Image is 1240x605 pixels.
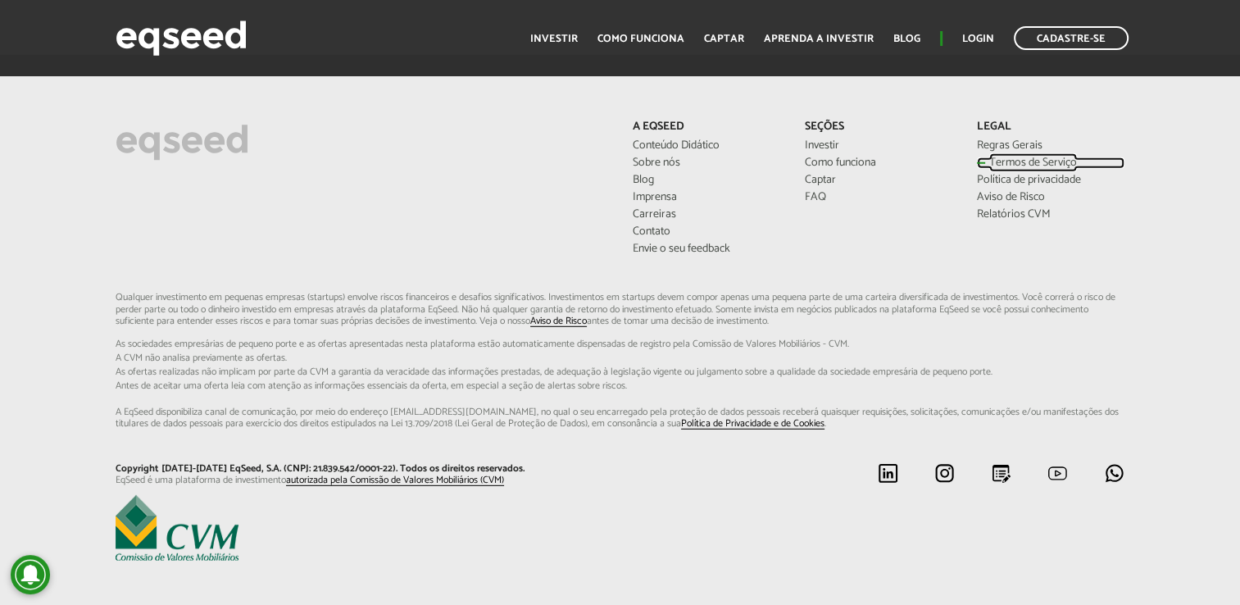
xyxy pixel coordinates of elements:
img: linkedin.svg [878,463,898,484]
span: A CVM não analisa previamente as ofertas. [116,353,1124,363]
a: Cadastre-se [1014,26,1129,50]
a: Blog [893,34,920,44]
p: A EqSeed [632,121,779,134]
img: blog.svg [991,463,1011,484]
a: Aviso de Risco [977,192,1124,203]
p: Seções [805,121,952,134]
a: Carreiras [632,209,779,221]
p: EqSeed é uma plataforma de investimento [116,475,607,486]
a: Envie o seu feedback [632,243,779,255]
img: EqSeed Logo [116,121,248,165]
a: Investir [530,34,578,44]
a: autorizada pela Comissão de Valores Mobiliários (CVM) [286,475,504,486]
a: Sobre nós [632,157,779,169]
img: EqSeed [116,16,247,60]
a: Regras Gerais [977,140,1124,152]
img: youtube.svg [1047,463,1068,484]
a: Blog [632,175,779,186]
p: Copyright [DATE]-[DATE] EqSeed, S.A. (CNPJ: 21.839.542/0001-22). Todos os direitos reservados. [116,463,607,475]
a: Aprenda a investir [764,34,874,44]
a: Investir [805,140,952,152]
a: Contato [632,226,779,238]
a: Política de privacidade [977,175,1124,186]
img: EqSeed é uma plataforma de investimento autorizada pela Comissão de Valores Mobiliários (CVM) [116,495,238,561]
a: Captar [805,175,952,186]
img: whatsapp.svg [1104,463,1124,484]
a: Captar [704,34,744,44]
p: Qualquer investimento em pequenas empresas (startups) envolve riscos financeiros e desafios signi... [116,292,1124,430]
a: Imprensa [632,192,779,203]
a: Aviso de Risco [530,316,587,327]
span: Antes de aceitar uma oferta leia com atenção as informações essenciais da oferta, em especial... [116,381,1124,391]
span: As ofertas realizadas não implicam por parte da CVM a garantia da veracidade das informações p... [116,367,1124,377]
p: Legal [977,121,1124,134]
a: FAQ [805,192,952,203]
a: Como funciona [805,157,952,169]
a: Relatórios CVM [977,209,1124,221]
a: Login [962,34,994,44]
a: Conteúdo Didático [632,140,779,152]
a: Política de Privacidade e de Cookies [681,419,824,430]
span: As sociedades empresárias de pequeno porte e as ofertas apresentadas nesta plataforma estão aut... [116,339,1124,349]
a: Como funciona [597,34,684,44]
a: Termos de Serviço [977,157,1124,169]
img: instagram.svg [934,463,955,484]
